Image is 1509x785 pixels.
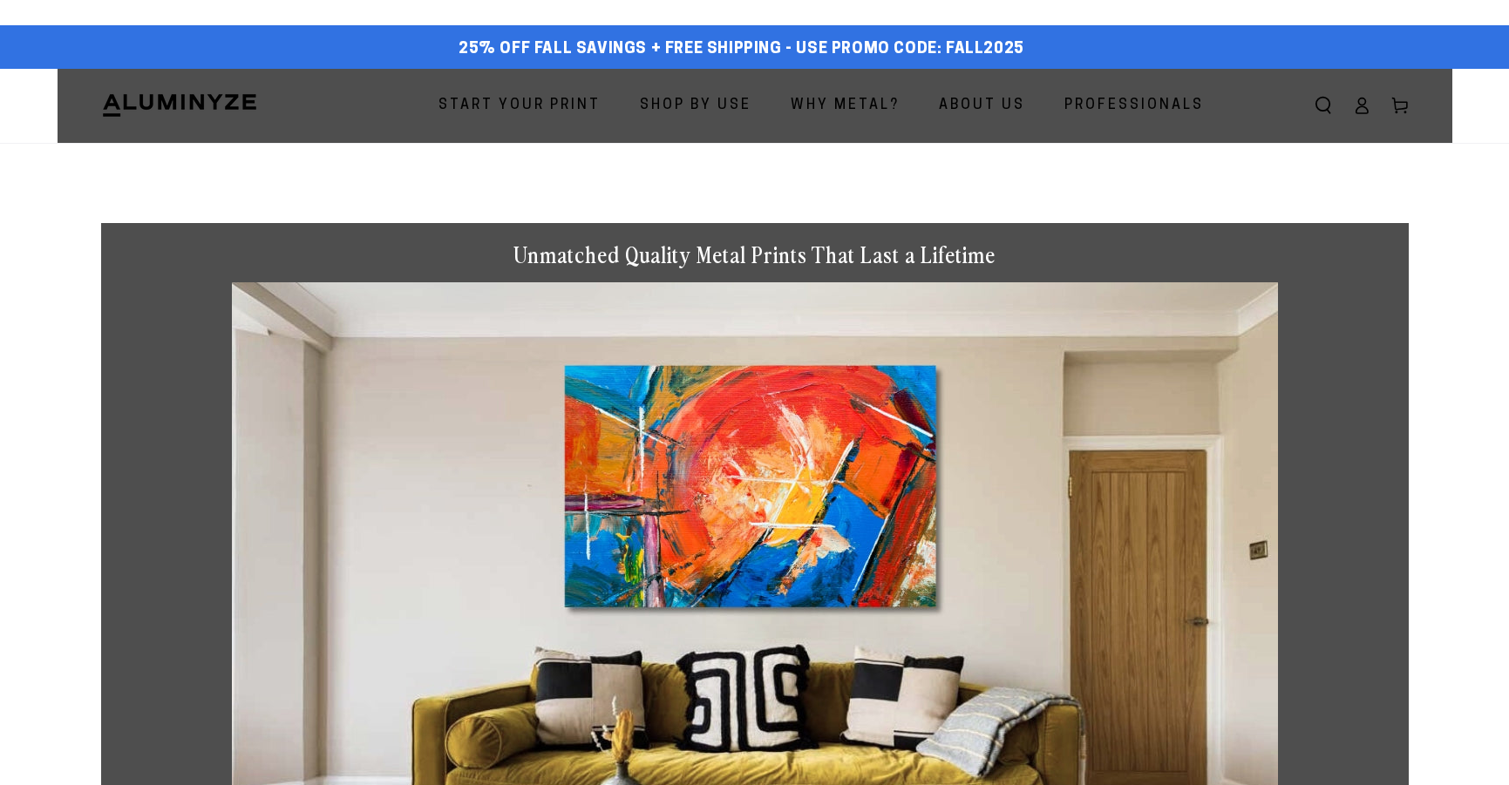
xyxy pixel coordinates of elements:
[232,240,1278,269] h1: Unmatched Quality Metal Prints That Last a Lifetime
[1064,93,1204,118] span: Professionals
[640,93,751,118] span: Shop By Use
[1051,83,1217,129] a: Professionals
[791,93,900,118] span: Why Metal?
[926,83,1038,129] a: About Us
[939,93,1025,118] span: About Us
[627,83,765,129] a: Shop By Use
[778,83,913,129] a: Why Metal?
[101,143,1409,188] h1: Metal Prints
[438,93,601,118] span: Start Your Print
[101,92,258,118] img: Aluminyze
[459,40,1024,59] span: 25% off FALL Savings + Free Shipping - Use Promo Code: FALL2025
[425,83,614,129] a: Start Your Print
[1304,86,1342,125] summary: Search our site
